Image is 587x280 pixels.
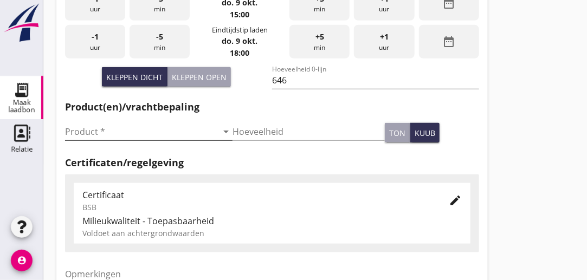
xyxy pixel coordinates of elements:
h2: Certificaten/regelgeving [65,155,479,170]
i: account_circle [11,250,33,271]
div: Voldoet aan achtergrondwaarden [82,227,462,239]
div: Kleppen dicht [106,71,163,83]
i: date_range [442,35,455,48]
input: Hoeveelheid 0-lijn [272,71,479,89]
div: BSB [82,201,431,213]
div: Certificaat [82,188,431,201]
img: logo-small.a267ee39.svg [2,3,41,43]
h2: Product(en)/vrachtbepaling [65,100,479,114]
button: kuub [410,123,440,142]
button: Kleppen open [167,67,231,87]
div: ton [389,127,405,139]
button: ton [385,123,410,142]
div: min [130,25,190,59]
input: Product * [65,123,217,140]
div: Eindtijdstip laden [212,25,268,35]
input: Hoeveelheid [233,123,385,140]
span: +5 [315,31,324,43]
i: arrow_drop_down [220,125,233,138]
strong: do. 9 okt. [222,36,257,46]
div: Milieukwaliteit - Toepasbaarheid [82,214,462,227]
div: uur [354,25,414,59]
div: min [289,25,350,59]
strong: 18:00 [230,48,249,58]
i: edit [449,194,462,207]
strong: 15:00 [230,9,249,19]
span: -1 [92,31,99,43]
div: Kleppen open [172,71,227,83]
span: +1 [380,31,389,43]
div: kuub [415,127,435,139]
span: -5 [156,31,163,43]
div: Relatie [11,146,33,153]
button: Kleppen dicht [102,67,167,87]
div: uur [65,25,125,59]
